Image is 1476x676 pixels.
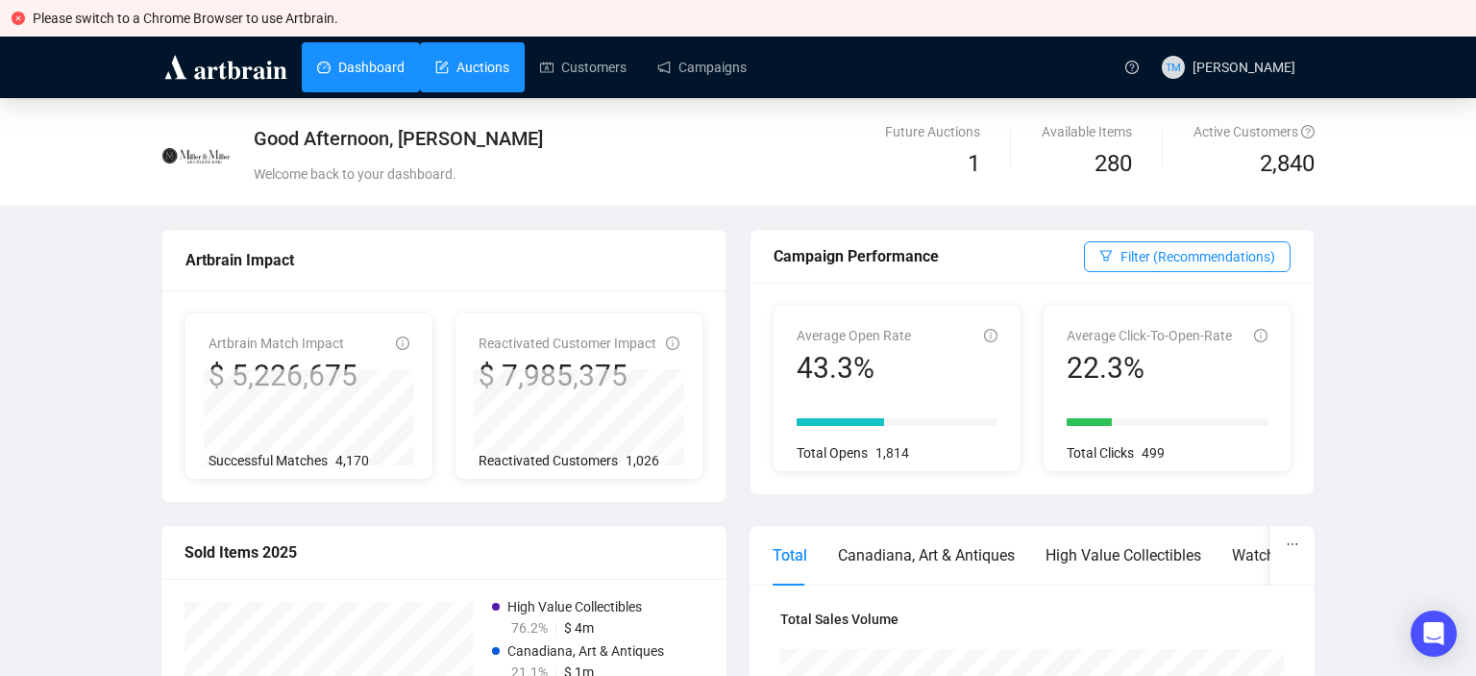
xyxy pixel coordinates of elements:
[1125,61,1139,74] span: question-circle
[209,336,344,351] span: Artbrain Match Impact
[1067,445,1134,461] span: Total Clicks
[1067,350,1232,387] div: 22.3%
[1142,445,1165,461] span: 499
[780,609,1284,630] h4: Total Sales Volume
[1411,611,1457,657] div: Open Intercom Messenger
[507,599,642,614] span: High Value Collectibles
[12,12,25,25] span: close-circle
[1114,37,1150,97] a: question-circle
[1260,146,1315,183] span: 2,840
[479,336,656,351] span: Reactivated Customer Impact
[185,248,702,272] div: Artbrain Impact
[1232,543,1371,567] div: Watches & Jewellery
[33,8,1464,29] div: Please switch to a Chrome Browser to use Artbrain.
[657,42,747,92] a: Campaigns
[1067,328,1232,343] span: Average Click-To-Open-Rate
[1286,538,1299,551] span: ellipsis
[885,121,980,142] div: Future Auctions
[1099,249,1113,263] span: filter
[1270,526,1315,563] button: ellipsis
[626,453,659,468] span: 1,026
[774,244,1084,268] div: Campaign Performance
[1120,246,1275,267] span: Filter (Recommendations)
[797,328,911,343] span: Average Open Rate
[254,163,925,185] div: Welcome back to your dashboard.
[797,350,911,387] div: 43.3%
[335,453,369,468] span: 4,170
[1301,125,1315,138] span: question-circle
[162,122,230,189] img: 603244e16ef0a70016a8c997.jpg
[435,42,509,92] a: Auctions
[968,150,980,177] span: 1
[797,445,868,461] span: Total Opens
[1166,59,1181,76] span: TM
[254,125,925,152] div: Good Afternoon, [PERSON_NAME]
[184,540,703,564] div: Sold Items 2025
[511,620,548,636] span: 76.2%
[1084,241,1291,272] button: Filter (Recommendations)
[1045,543,1201,567] div: High Value Collectibles
[875,445,909,461] span: 1,814
[984,329,997,342] span: info-circle
[507,643,664,659] span: Canadiana, Art & Antiques
[564,620,594,636] span: $ 4m
[161,52,290,83] img: logo
[1193,124,1315,139] span: Active Customers
[773,543,807,567] div: Total
[1095,150,1132,177] span: 280
[838,543,1015,567] div: Canadiana, Art & Antiques
[396,337,409,350] span: info-circle
[317,42,405,92] a: Dashboard
[209,453,328,468] span: Successful Matches
[666,337,679,350] span: info-circle
[479,453,618,468] span: Reactivated Customers
[1042,121,1132,142] div: Available Items
[540,42,627,92] a: Customers
[209,358,357,394] div: $ 5,226,675
[479,358,656,394] div: $ 7,985,375
[1254,329,1267,342] span: info-circle
[1193,60,1295,75] span: [PERSON_NAME]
